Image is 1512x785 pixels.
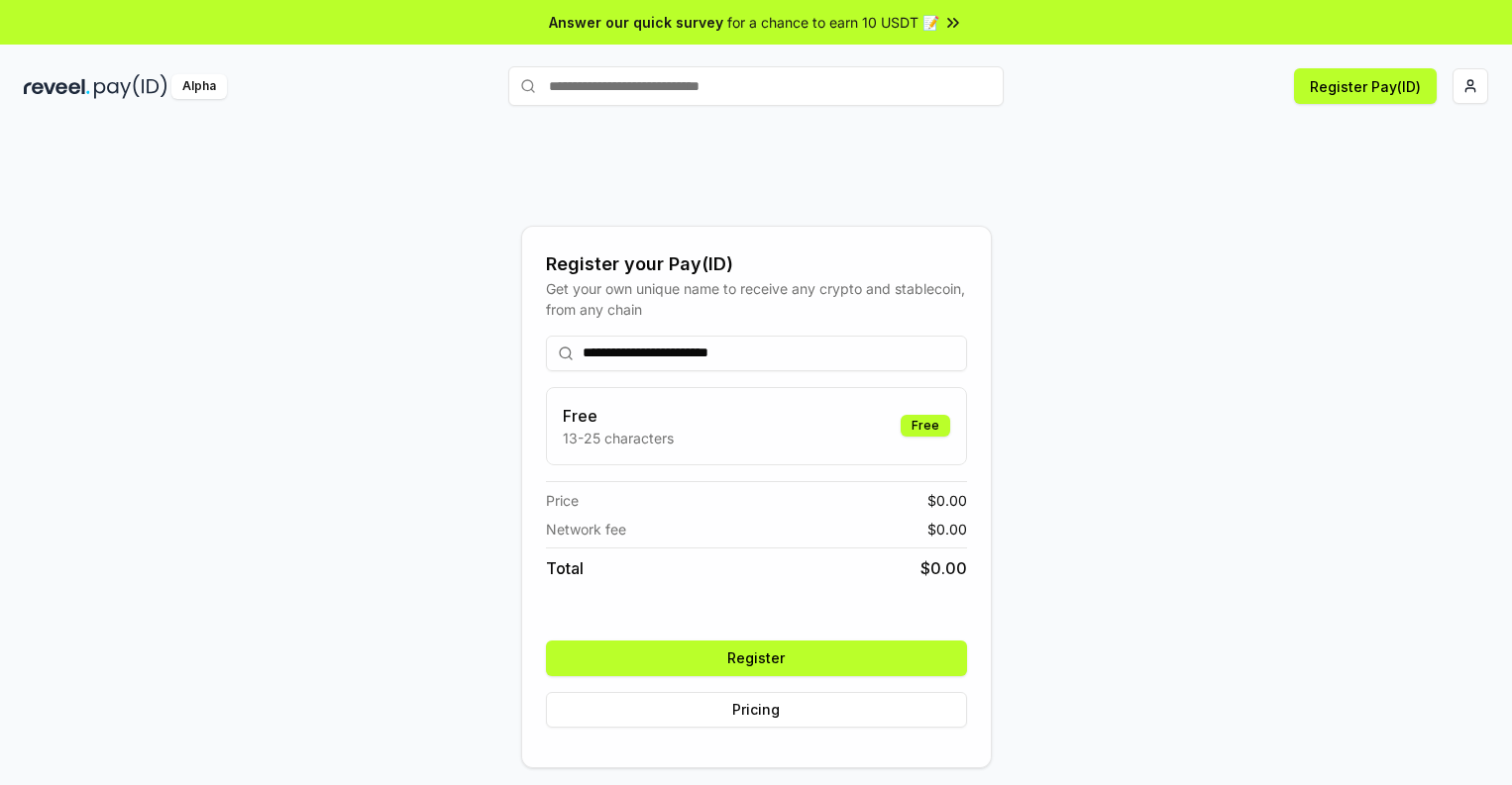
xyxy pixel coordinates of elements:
[171,74,227,99] div: Alpha
[901,415,950,437] div: Free
[546,556,584,580] span: Total
[927,519,967,540] span: $ 0.00
[727,12,939,33] span: for a chance to earn 10 USDT 📝
[927,490,967,511] span: $ 0.00
[24,74,90,99] img: reveel_dark
[546,490,579,511] span: Price
[94,74,167,99] img: pay_id
[563,428,674,448] p: 13-25 characters
[546,519,626,540] span: Network fee
[563,404,674,428] h3: Free
[549,12,723,33] span: Answer our quick survey
[920,556,967,580] span: $ 0.00
[546,692,967,728] button: Pricing
[546,640,967,676] button: Register
[546,278,967,320] div: Get your own unique name to receive any crypto and stablecoin, from any chain
[1294,68,1437,104] button: Register Pay(ID)
[546,250,967,278] div: Register your Pay(ID)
